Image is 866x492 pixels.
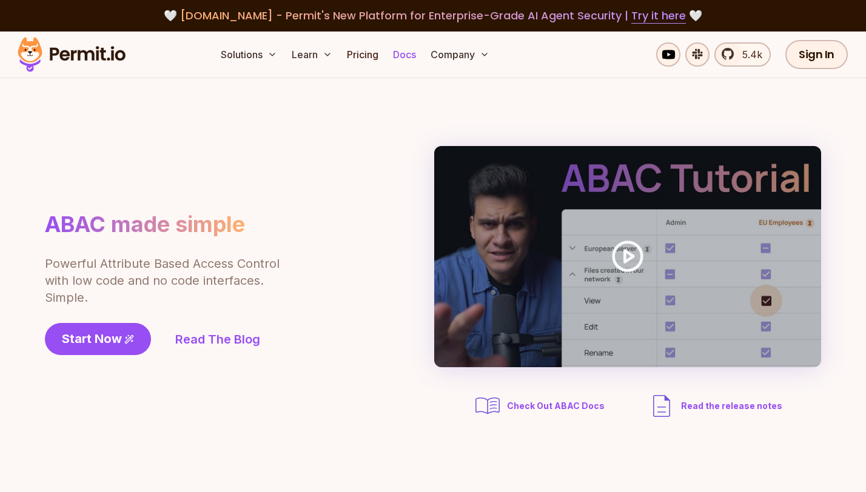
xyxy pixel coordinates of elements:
[647,391,676,421] img: description
[507,400,605,412] span: Check Out ABAC Docs
[45,211,245,238] h1: ABAC made simple
[62,330,122,347] span: Start Now
[216,42,282,67] button: Solutions
[175,331,260,348] a: Read The Blog
[473,391,502,421] img: abac docs
[631,8,686,24] a: Try it here
[342,42,383,67] a: Pricing
[426,42,494,67] button: Company
[180,8,686,23] span: [DOMAIN_NAME] - Permit's New Platform for Enterprise-Grade AI Agent Security |
[45,323,151,355] a: Start Now
[785,40,848,69] a: Sign In
[647,391,782,421] a: Read the release notes
[714,42,771,67] a: 5.4k
[45,255,281,306] p: Powerful Attribute Based Access Control with low code and no code interfaces. Simple.
[287,42,337,67] button: Learn
[473,391,608,421] a: Check Out ABAC Docs
[735,47,762,62] span: 5.4k
[12,34,131,75] img: Permit logo
[29,7,837,24] div: 🤍 🤍
[388,42,421,67] a: Docs
[681,400,782,412] span: Read the release notes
